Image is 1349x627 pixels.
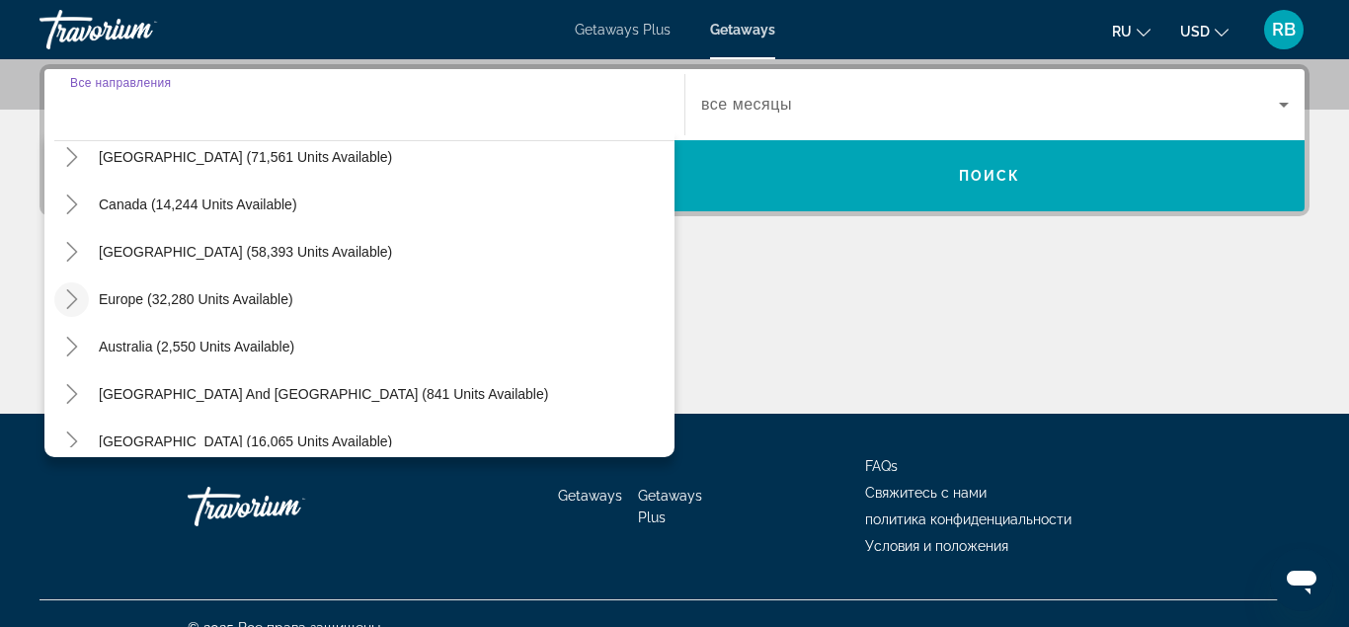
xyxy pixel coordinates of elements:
a: Getaways Plus [638,488,702,525]
button: Toggle South America (16,065 units available) [54,425,89,459]
span: USD [1180,24,1210,39]
button: Change currency [1180,17,1229,45]
span: ru [1112,24,1132,39]
span: все месяцы [701,96,792,113]
button: Change language [1112,17,1151,45]
a: Getaways [710,22,775,38]
button: Toggle Canada (14,244 units available) [54,188,89,222]
a: FAQs [865,458,898,474]
button: Toggle Caribbean & Atlantic Islands (58,393 units available) [54,235,89,270]
span: Canada (14,244 units available) [99,196,297,212]
span: RB [1272,20,1296,39]
button: [GEOGRAPHIC_DATA] and [GEOGRAPHIC_DATA] (841 units available) [89,376,674,412]
span: [GEOGRAPHIC_DATA] (58,393 units available) [99,244,392,260]
a: Условия и положения [865,538,1008,554]
span: [GEOGRAPHIC_DATA] (16,065 units available) [99,433,392,449]
a: политика конфиденциальности [865,511,1071,527]
button: Toggle Mexico (71,561 units available) [54,140,89,175]
button: Поиск [674,140,1305,211]
a: Travorium [188,477,385,536]
button: [GEOGRAPHIC_DATA] (16,065 units available) [89,424,674,459]
span: Australia (2,550 units available) [99,339,294,354]
button: User Menu [1258,9,1309,50]
a: Свяжитесь с нами [865,485,987,501]
a: Getaways [558,488,622,504]
span: [GEOGRAPHIC_DATA] and [GEOGRAPHIC_DATA] (841 units available) [99,386,548,402]
button: Canada (14,244 units available) [89,187,674,222]
button: Toggle Australia (2,550 units available) [54,330,89,364]
button: Australia (2,550 units available) [89,329,674,364]
div: Search widget [44,69,1305,211]
a: Travorium [40,4,237,55]
span: [GEOGRAPHIC_DATA] (71,561 units available) [99,149,392,165]
button: Toggle South Pacific and Oceania (841 units available) [54,377,89,412]
button: Toggle Europe (32,280 units available) [54,282,89,317]
a: Getaways Plus [575,22,671,38]
span: Все направления [70,76,171,89]
iframe: Кнопка запуска окна обмена сообщениями [1270,548,1333,611]
button: [GEOGRAPHIC_DATA] (58,393 units available) [89,234,674,270]
span: Поиск [959,168,1021,184]
span: Europe (32,280 units available) [99,291,293,307]
button: Europe (32,280 units available) [89,281,674,317]
button: [GEOGRAPHIC_DATA] (71,561 units available) [89,139,674,175]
